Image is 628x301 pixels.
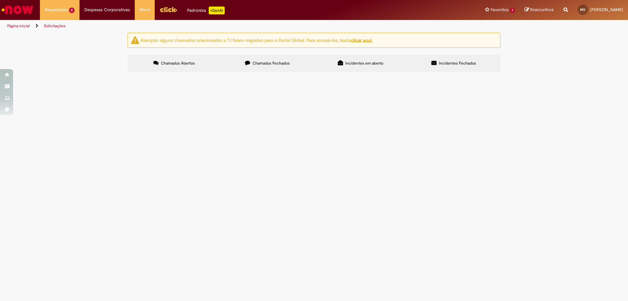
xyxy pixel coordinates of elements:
a: Página inicial [7,23,30,28]
ng-bind-html: Atenção: alguns chamados relacionados a T.I foram migrados para o Portal Global. Para acessá-los,... [140,37,373,43]
ul: Trilhas de página [5,20,414,32]
span: Rascunhos [530,7,554,13]
p: +GenAi [209,7,225,14]
img: ServiceNow [1,3,34,16]
span: 2 [69,8,75,13]
span: Despesas Corporativas [84,7,130,13]
span: Chamados Abertos [161,61,195,66]
span: 1 [510,8,515,13]
span: Requisições [45,7,68,13]
span: [PERSON_NAME] [590,7,623,12]
a: Rascunhos [525,7,554,13]
span: Incidentes em aberto [345,61,383,66]
div: Padroniza [187,7,225,14]
span: Incidentes Fechados [439,61,476,66]
span: Favoritos [491,7,509,13]
span: MV [580,8,585,12]
a: clicar aqui. [351,37,373,43]
a: Solicitações [44,23,66,28]
img: click_logo_yellow_360x200.png [160,5,177,14]
span: More [140,7,150,13]
span: Chamados Fechados [253,61,290,66]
